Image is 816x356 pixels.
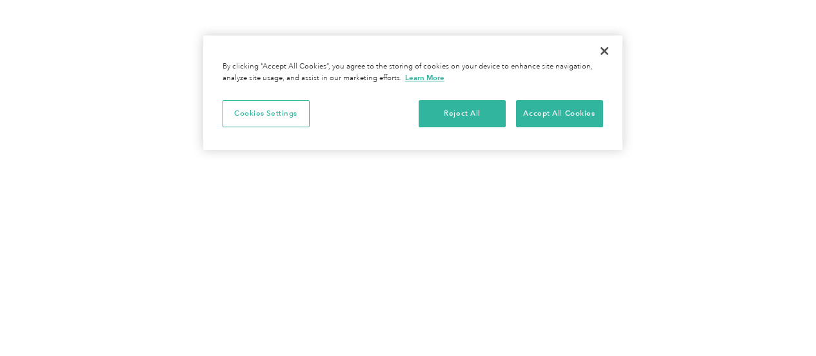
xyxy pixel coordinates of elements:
div: By clicking “Accept All Cookies”, you agree to the storing of cookies on your device to enhance s... [223,61,603,84]
button: Reject All [419,100,506,127]
button: Accept All Cookies [516,100,603,127]
button: Close [590,37,619,65]
div: Privacy [203,36,622,150]
button: Cookies Settings [223,100,310,127]
div: Cookie banner [203,36,622,150]
a: More information about your privacy, opens in a new tab [405,73,444,82]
